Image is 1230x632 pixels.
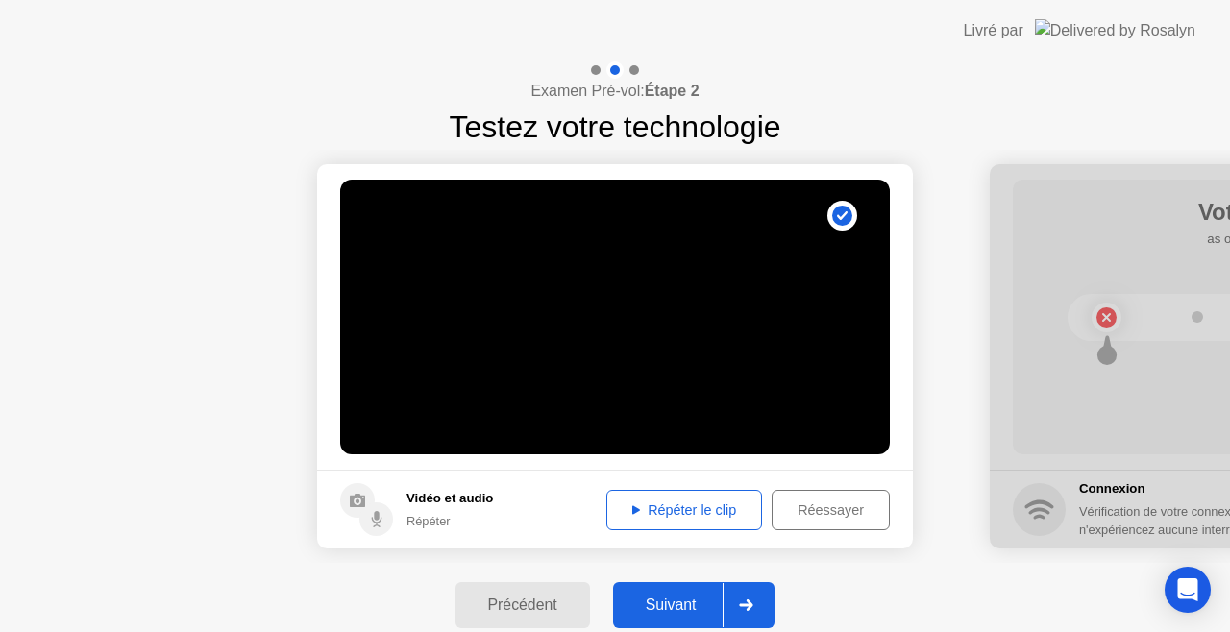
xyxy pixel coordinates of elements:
img: Delivered by Rosalyn [1035,19,1195,41]
div: Réessayer [778,502,883,518]
h5: Vidéo et audio [406,489,493,508]
h1: Testez votre technologie [449,104,780,150]
button: Réessayer [772,490,890,530]
div: Open Intercom Messenger [1165,567,1211,613]
div: Précédent [461,596,584,614]
button: Précédent [455,582,590,628]
h4: Examen Pré-vol: [530,80,699,103]
div: Livré par [964,19,1023,42]
div: Suivant [619,596,724,614]
b: Étape 2 [645,83,700,99]
button: Suivant [613,582,775,628]
div: Répéter [406,512,493,530]
div: Répéter le clip [613,502,755,518]
button: Répéter le clip [606,490,762,530]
